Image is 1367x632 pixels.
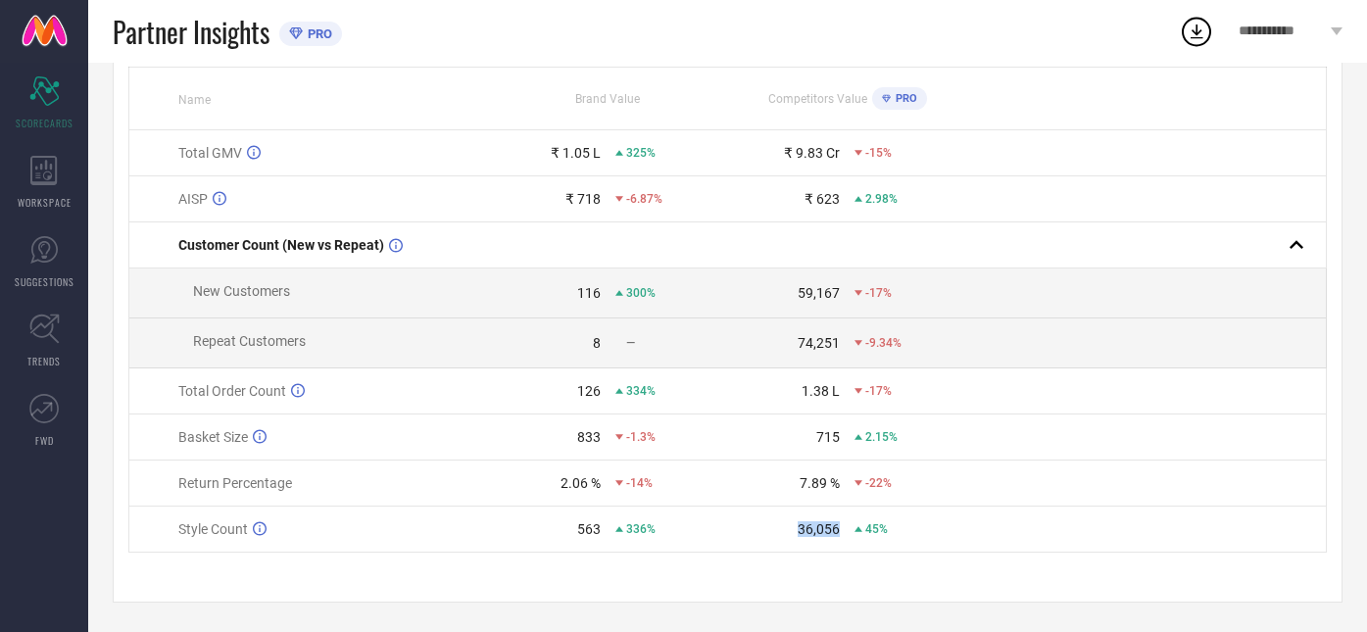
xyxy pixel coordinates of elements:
span: TRENDS [27,354,61,368]
span: -9.34% [865,336,902,350]
span: Basket Size [178,429,248,445]
div: 833 [577,429,601,445]
span: Total Order Count [178,383,286,399]
span: 2.98% [865,192,898,206]
span: Return Percentage [178,475,292,491]
span: -22% [865,476,892,490]
span: Name [178,93,211,107]
div: 2.06 % [561,475,601,491]
span: Repeat Customers [193,333,306,349]
span: Total GMV [178,145,242,161]
span: 300% [626,286,656,300]
div: Open download list [1179,14,1214,49]
div: 74,251 [798,335,840,351]
span: AISP [178,191,208,207]
div: ₹ 9.83 Cr [784,145,840,161]
span: WORKSPACE [18,195,72,210]
div: 7.89 % [800,475,840,491]
span: — [626,336,635,350]
div: 59,167 [798,285,840,301]
span: Brand Value [575,92,640,106]
span: 325% [626,146,656,160]
div: 1.38 L [802,383,840,399]
span: SCORECARDS [16,116,73,130]
span: -14% [626,476,653,490]
div: 563 [577,521,601,537]
div: 8 [593,335,601,351]
span: 334% [626,384,656,398]
span: PRO [891,92,917,105]
div: ₹ 623 [805,191,840,207]
span: -15% [865,146,892,160]
span: -6.87% [626,192,662,206]
div: ₹ 718 [565,191,601,207]
span: -17% [865,286,892,300]
div: ₹ 1.05 L [551,145,601,161]
span: PRO [303,26,332,41]
span: 45% [865,522,888,536]
span: Competitors Value [768,92,867,106]
span: -17% [865,384,892,398]
span: Partner Insights [113,12,269,52]
span: -1.3% [626,430,656,444]
span: Style Count [178,521,248,537]
span: FWD [35,433,54,448]
div: 116 [577,285,601,301]
span: Customer Count (New vs Repeat) [178,237,384,253]
span: 2.15% [865,430,898,444]
div: 715 [816,429,840,445]
div: 36,056 [798,521,840,537]
div: 126 [577,383,601,399]
span: 336% [626,522,656,536]
span: SUGGESTIONS [15,274,74,289]
span: New Customers [193,283,290,299]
